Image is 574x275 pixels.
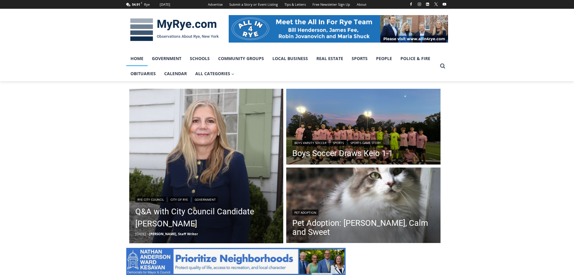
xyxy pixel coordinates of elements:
[126,51,148,66] a: Home
[441,1,448,8] a: YouTube
[229,15,448,42] img: All in for Rye
[286,168,441,245] img: [PHOTO: Mona. Contributed.]
[292,139,393,146] div: | |
[129,89,284,243] img: (PHOTO: City council candidate Maria Tufvesson Shuck.)
[424,1,431,8] a: Linkedin
[168,197,190,203] a: City of Rye
[407,1,415,8] a: Facebook
[129,89,284,243] a: Read More Q&A with City Council Candidate Maria Tufvesson Shuck
[135,197,166,203] a: Rye City Council
[286,168,441,245] a: Read More Pet Adoption: Mona, Calm and Sweet
[268,51,312,66] a: Local Business
[135,232,146,236] time: [DATE]
[191,66,239,81] a: All Categories
[144,2,150,7] div: Rye
[160,66,191,81] a: Calendar
[148,51,186,66] a: Government
[135,195,278,203] div: | |
[312,51,347,66] a: Real Estate
[416,1,423,8] a: Instagram
[193,197,218,203] a: Government
[160,2,170,7] div: [DATE]
[141,1,142,5] span: F
[292,209,318,216] a: Pet Adoption
[286,89,441,166] a: Read More Boys Soccer Draws Keio 1-1
[126,14,223,46] img: MyRye.com
[372,51,396,66] a: People
[149,232,198,236] a: [PERSON_NAME], Staff Writer
[214,51,268,66] a: Community Groups
[147,232,149,236] span: –
[135,206,278,230] a: Q&A with City Council Candidate [PERSON_NAME]
[432,1,440,8] a: X
[292,219,434,237] a: Pet Adoption: [PERSON_NAME], Calm and Sweet
[126,51,437,82] nav: Primary Navigation
[347,51,372,66] a: Sports
[292,140,328,146] a: Boys Varsity Soccer
[195,70,234,77] span: All Categories
[396,51,434,66] a: Police & Fire
[331,140,346,146] a: Sports
[186,51,214,66] a: Schools
[348,140,383,146] a: Sports Game Story
[437,61,448,72] button: View Search Form
[126,66,160,81] a: Obituaries
[292,149,393,158] a: Boys Soccer Draws Keio 1-1
[132,2,140,7] span: 54.91
[286,89,441,166] img: (PHOTO: The Rye Boys Soccer team from their match agains Keio Academy on September 30, 2025. Cred...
